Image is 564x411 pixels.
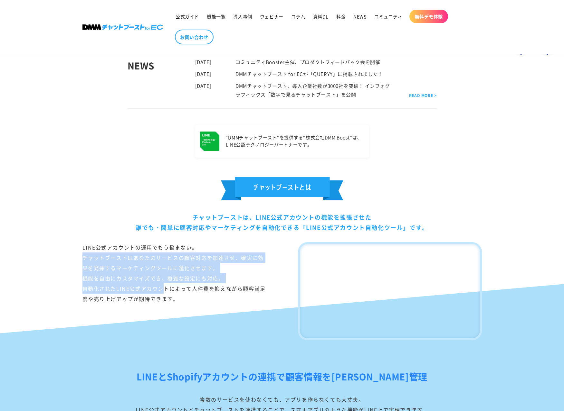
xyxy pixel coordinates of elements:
span: 料金 [336,14,346,19]
span: 無料デモ体験 [415,14,443,19]
a: コミュニティ [370,10,406,23]
span: コラム [291,14,305,19]
h2: LINEとShopifyアカウントの連携で顧客情報を[PERSON_NAME]管理 [82,369,482,385]
time: [DATE] [195,59,212,65]
a: DMMチャットブースト for ECが「QUERYY」に掲載されました！ [235,70,383,77]
a: READ MORE > [409,92,437,99]
span: ウェビナー [260,14,283,19]
a: お問い合わせ [175,30,214,44]
span: 公式ガイド [176,14,199,19]
span: 資料DL [313,14,329,19]
a: コラム [287,10,309,23]
span: コミュニティ [374,14,403,19]
time: [DATE] [195,82,212,89]
img: チェットブーストとは [221,177,343,200]
time: [DATE] [195,70,212,77]
a: 無料デモ体験 [409,10,448,23]
a: NEWS [349,10,370,23]
a: 導入事例 [229,10,256,23]
a: 料金 [332,10,349,23]
div: LINE公式アカウントの運用でもう悩まない。 チャットブーストはあなたのサービスの顧客対応を加速させ、確実に効果を発揮するマーケティングツールに進化させます。 機能を自由にカスタマイズでき、複雑... [82,242,266,340]
a: コミュニティBooster主催、プロダクトフィードバック会を開催 [235,59,380,65]
span: 機能一覧 [207,14,225,19]
div: チャットブーストは、LINE公式アカウントの機能を拡張させた 誰でも・簡単に顧客対応やマーケティングを自動化できる「LINE公式アカウント自動化ツール」です。 [82,212,482,233]
span: NEWS [353,14,366,19]
div: NEWS [128,58,195,99]
a: 資料DL [309,10,332,23]
img: 株式会社DMM Boost [82,24,163,30]
p: “DMMチャットブースト“を提供する “株式会社DMM Boost”は、 LINE公認テクノロジーパートナーです。 [226,134,362,148]
span: お問い合わせ [180,34,208,40]
a: 公式ガイド [172,10,203,23]
a: ウェビナー [256,10,287,23]
a: DMMチャットブースト、導入企業社数が3000社を突破！ インフォグラフィックス「数字で見るチャットブースト」を公開 [235,82,390,98]
a: 機能一覧 [203,10,229,23]
span: 導入事例 [233,14,252,19]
